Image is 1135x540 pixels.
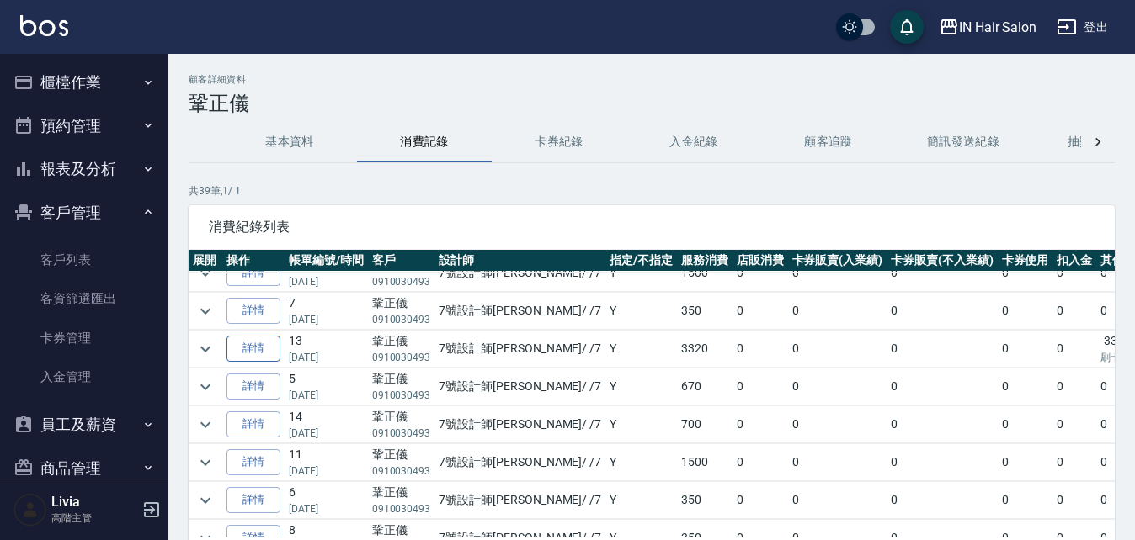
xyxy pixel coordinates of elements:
p: [DATE] [289,463,364,479]
button: 報表及分析 [7,147,162,191]
p: 0910030493 [372,312,431,327]
button: 消費記錄 [357,122,492,162]
button: expand row [193,374,218,400]
td: 7號設計師[PERSON_NAME] / /7 [434,368,605,405]
td: 0 [887,444,998,481]
td: 0 [887,293,998,330]
td: 700 [677,406,733,443]
p: [DATE] [289,388,364,403]
td: 0 [1052,255,1096,292]
p: [DATE] [289,426,364,441]
p: [DATE] [289,274,364,289]
td: 鞏正儀 [368,293,435,330]
td: 0 [788,331,887,368]
td: 0 [998,482,1053,519]
td: 5 [285,368,368,405]
td: 鞏正儀 [368,482,435,519]
td: 670 [677,368,733,405]
button: expand row [193,261,218,286]
td: 0 [1052,406,1096,443]
td: 0 [733,368,788,405]
td: 0 [887,255,998,292]
a: 詳情 [226,449,280,475]
button: 基本資料 [222,122,357,162]
button: 登出 [1050,12,1115,43]
td: 0 [998,444,1053,481]
button: expand row [193,299,218,324]
td: 鞏正儀 [368,255,435,292]
td: 0 [733,444,788,481]
td: 0 [788,255,887,292]
button: 顧客追蹤 [761,122,896,162]
th: 指定/不指定 [605,250,677,272]
p: 高階主管 [51,511,137,526]
th: 店販消費 [733,250,788,272]
td: 0 [998,331,1053,368]
td: Y [605,368,677,405]
td: 鞏正儀 [368,444,435,481]
td: 3320 [677,331,733,368]
p: 0910030493 [372,274,431,289]
th: 客戶 [368,250,435,272]
td: 0 [998,293,1053,330]
button: expand row [193,412,218,437]
button: 員工及薪資 [7,403,162,447]
td: 0 [788,482,887,519]
td: Y [605,444,677,481]
td: 11 [285,444,368,481]
td: 0 [887,406,998,443]
button: 簡訊發送紀錄 [896,122,1031,162]
p: [DATE] [289,312,364,327]
a: 詳情 [226,487,280,513]
td: 7號設計師[PERSON_NAME] / /7 [434,482,605,519]
h2: 顧客詳細資料 [189,74,1115,85]
td: 0 [998,406,1053,443]
th: 卡券販賣(入業績) [788,250,887,272]
td: 鞏正儀 [368,406,435,443]
a: 客資篩選匯出 [7,279,162,318]
th: 扣入金 [1052,250,1096,272]
span: 消費紀錄列表 [209,219,1095,236]
td: 0 [887,368,998,405]
p: 0910030493 [372,501,431,516]
button: IN Hair Salon [932,10,1043,45]
td: 0 [998,255,1053,292]
button: 商品管理 [7,447,162,490]
td: 350 [677,482,733,519]
td: Y [605,255,677,292]
td: 0 [1052,293,1096,330]
button: save [890,10,924,44]
td: Y [605,331,677,368]
img: Person [13,493,47,527]
td: 0 [1052,444,1096,481]
td: 0 [733,255,788,292]
a: 詳情 [226,336,280,362]
td: 0 [1052,331,1096,368]
button: 入金紀錄 [626,122,761,162]
td: 7號設計師[PERSON_NAME] / /7 [434,406,605,443]
p: 0910030493 [372,350,431,365]
td: 0 [733,293,788,330]
td: 7號設計師[PERSON_NAME] / /7 [434,331,605,368]
td: 0 [788,293,887,330]
button: expand row [193,336,218,362]
td: 3 [285,255,368,292]
td: 0 [998,368,1053,405]
th: 卡券販賣(不入業績) [887,250,998,272]
td: 350 [677,293,733,330]
td: 0 [1052,482,1096,519]
a: 詳情 [226,411,280,437]
p: 0910030493 [372,426,431,441]
p: [DATE] [289,501,364,516]
td: Y [605,482,677,519]
p: 0910030493 [372,463,431,479]
td: 7號設計師[PERSON_NAME] / /7 [434,255,605,292]
td: 7號設計師[PERSON_NAME] / /7 [434,293,605,330]
p: [DATE] [289,350,364,365]
td: 7號設計師[PERSON_NAME] / /7 [434,444,605,481]
td: 7 [285,293,368,330]
td: 0 [733,406,788,443]
td: Y [605,406,677,443]
button: expand row [193,488,218,513]
th: 帳單編號/時間 [285,250,368,272]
